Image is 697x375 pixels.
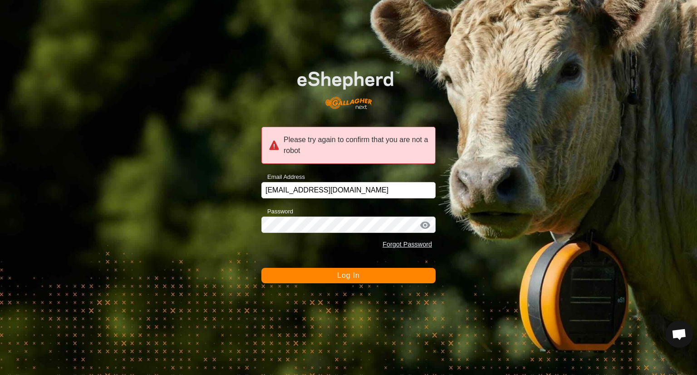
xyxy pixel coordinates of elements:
[261,182,436,198] input: Email Address
[261,207,293,216] label: Password
[279,57,418,116] img: E-shepherd Logo
[337,271,359,279] span: Log In
[383,241,432,248] a: Forgot Password
[666,321,693,348] div: Open chat
[261,173,305,182] label: Email Address
[261,127,436,164] div: Please try again to confirm that you are not a robot
[261,268,436,283] button: Log In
